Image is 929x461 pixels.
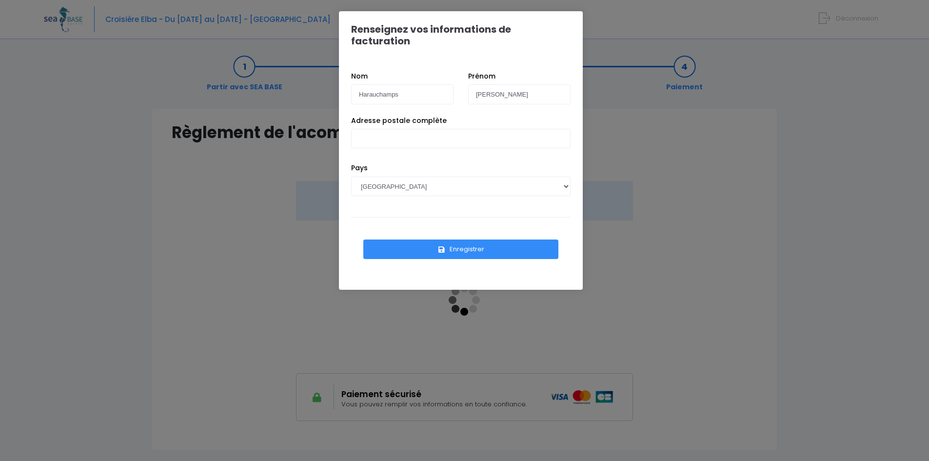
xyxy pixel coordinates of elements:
[351,163,368,173] label: Pays
[351,116,447,126] label: Adresse postale complète
[351,23,571,47] h1: Renseignez vos informations de facturation
[351,71,368,81] label: Nom
[363,240,558,259] button: Enregistrer
[468,71,495,81] label: Prénom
